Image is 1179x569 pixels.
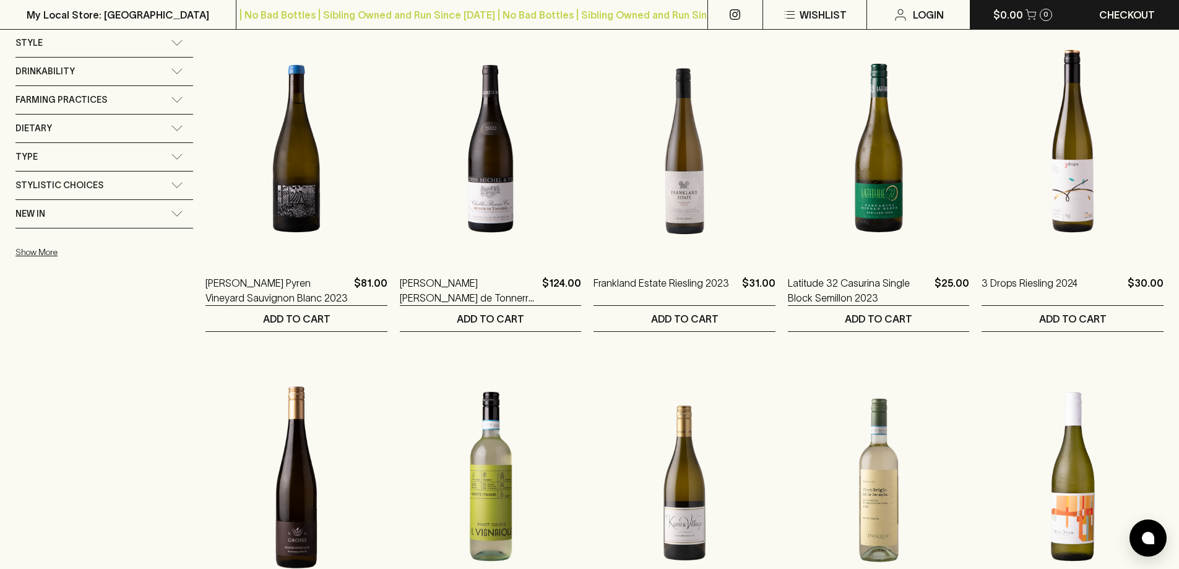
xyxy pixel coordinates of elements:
p: $81.00 [354,276,387,305]
p: ADD TO CART [651,311,719,326]
div: Style [15,29,193,57]
div: Stylistic Choices [15,172,193,199]
div: Type [15,143,193,171]
div: Drinkability [15,58,193,85]
a: 3 Drops Riesling 2024 [982,276,1078,305]
img: Louis Michel Chablis Montee de Tonnerre 1er Cru 2021 [400,40,582,257]
p: $0.00 [993,7,1023,22]
a: Latitude 32 Casurina Single Block Semillon 2023 [788,276,930,305]
p: My Local Store: [GEOGRAPHIC_DATA] [27,7,209,22]
img: Latitude 32 Casurina Single Block Semillon 2023 [788,40,970,257]
span: Type [15,149,38,165]
button: ADD TO CART [788,306,970,331]
p: ADD TO CART [845,311,912,326]
p: $31.00 [742,276,775,305]
a: [PERSON_NAME] Pyren Vineyard Sauvignon Blanc 2023 [205,276,349,305]
a: Frankland Estate Riesling 2023 [594,276,729,305]
p: Wishlist [800,7,847,22]
button: ADD TO CART [205,306,387,331]
img: Joshua Cooper Pyren Vineyard Sauvignon Blanc 2023 [205,40,387,257]
a: [PERSON_NAME] [PERSON_NAME] de Tonnerre 1er Cru 2021 [400,276,538,305]
span: Style [15,35,43,51]
img: 3 Drops Riesling 2024 [982,40,1164,257]
span: Dietary [15,121,52,136]
div: Farming Practices [15,86,193,114]
p: Checkout [1099,7,1155,22]
div: Dietary [15,115,193,142]
p: 0 [1043,11,1048,18]
button: ADD TO CART [982,306,1164,331]
p: ADD TO CART [457,311,524,326]
img: Frankland Estate Riesling 2023 [594,40,775,257]
p: $25.00 [935,276,969,305]
div: New In [15,200,193,228]
img: bubble-icon [1142,532,1154,544]
span: New In [15,206,45,222]
button: ADD TO CART [594,306,775,331]
span: Stylistic Choices [15,178,103,193]
span: Drinkability [15,64,75,79]
p: Login [913,7,944,22]
button: Show More [15,240,178,265]
button: ADD TO CART [400,306,582,331]
span: Farming Practices [15,92,107,108]
p: ADD TO CART [1039,311,1107,326]
p: $30.00 [1128,276,1164,305]
p: ADD TO CART [263,311,330,326]
p: $124.00 [542,276,581,305]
